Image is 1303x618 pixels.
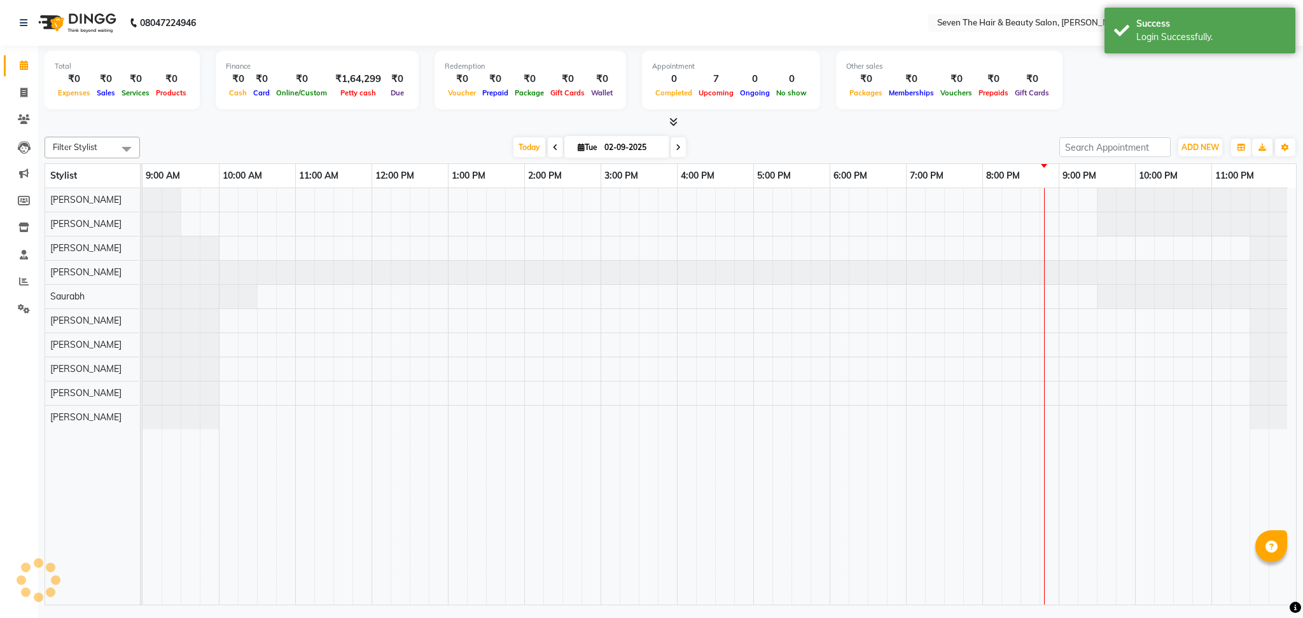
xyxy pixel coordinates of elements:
[50,411,122,423] span: [PERSON_NAME]
[907,167,947,185] a: 7:00 PM
[449,167,489,185] a: 1:00 PM
[830,167,870,185] a: 6:00 PM
[1178,139,1222,156] button: ADD NEW
[773,88,810,97] span: No show
[445,72,479,86] div: ₹0
[737,72,773,86] div: 0
[330,72,386,86] div: ₹1,64,299
[652,88,695,97] span: Completed
[50,291,85,302] span: Saurabh
[143,167,183,185] a: 9:00 AM
[50,194,122,205] span: [PERSON_NAME]
[479,88,512,97] span: Prepaid
[695,88,737,97] span: Upcoming
[445,61,616,72] div: Redemption
[445,88,479,97] span: Voucher
[53,142,97,152] span: Filter Stylist
[296,167,342,185] a: 11:00 AM
[1012,88,1052,97] span: Gift Cards
[387,88,407,97] span: Due
[525,167,565,185] a: 2:00 PM
[94,88,118,97] span: Sales
[1059,137,1171,157] input: Search Appointment
[846,61,1052,72] div: Other sales
[1136,17,1286,31] div: Success
[118,72,153,86] div: ₹0
[50,339,122,350] span: [PERSON_NAME]
[695,72,737,86] div: 7
[773,72,810,86] div: 0
[975,72,1012,86] div: ₹0
[386,72,408,86] div: ₹0
[50,266,122,278] span: [PERSON_NAME]
[50,387,122,399] span: [PERSON_NAME]
[678,167,718,185] a: 4:00 PM
[886,88,937,97] span: Memberships
[50,218,122,230] span: [PERSON_NAME]
[513,137,545,157] span: Today
[250,88,273,97] span: Card
[588,72,616,86] div: ₹0
[153,72,190,86] div: ₹0
[55,61,190,72] div: Total
[1181,142,1219,152] span: ADD NEW
[737,88,773,97] span: Ongoing
[32,5,120,41] img: logo
[337,88,379,97] span: Petty cash
[1059,167,1099,185] a: 9:00 PM
[975,88,1012,97] span: Prepaids
[1136,167,1181,185] a: 10:00 PM
[547,72,588,86] div: ₹0
[226,72,250,86] div: ₹0
[153,88,190,97] span: Products
[846,88,886,97] span: Packages
[55,72,94,86] div: ₹0
[50,363,122,374] span: [PERSON_NAME]
[118,88,153,97] span: Services
[479,72,512,86] div: ₹0
[1136,31,1286,44] div: Login Successfully.
[588,88,616,97] span: Wallet
[273,88,330,97] span: Online/Custom
[983,167,1023,185] a: 8:00 PM
[846,72,886,86] div: ₹0
[226,61,408,72] div: Finance
[754,167,794,185] a: 5:00 PM
[547,88,588,97] span: Gift Cards
[652,72,695,86] div: 0
[94,72,118,86] div: ₹0
[886,72,937,86] div: ₹0
[512,72,547,86] div: ₹0
[937,88,975,97] span: Vouchers
[601,167,641,185] a: 3:00 PM
[652,61,810,72] div: Appointment
[273,72,330,86] div: ₹0
[937,72,975,86] div: ₹0
[601,138,664,157] input: 2025-09-02
[219,167,265,185] a: 10:00 AM
[512,88,547,97] span: Package
[1012,72,1052,86] div: ₹0
[140,5,196,41] b: 08047224946
[372,167,417,185] a: 12:00 PM
[50,170,77,181] span: Stylist
[50,242,122,254] span: [PERSON_NAME]
[55,88,94,97] span: Expenses
[50,315,122,326] span: [PERSON_NAME]
[575,142,601,152] span: Tue
[226,88,250,97] span: Cash
[250,72,273,86] div: ₹0
[1212,167,1257,185] a: 11:00 PM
